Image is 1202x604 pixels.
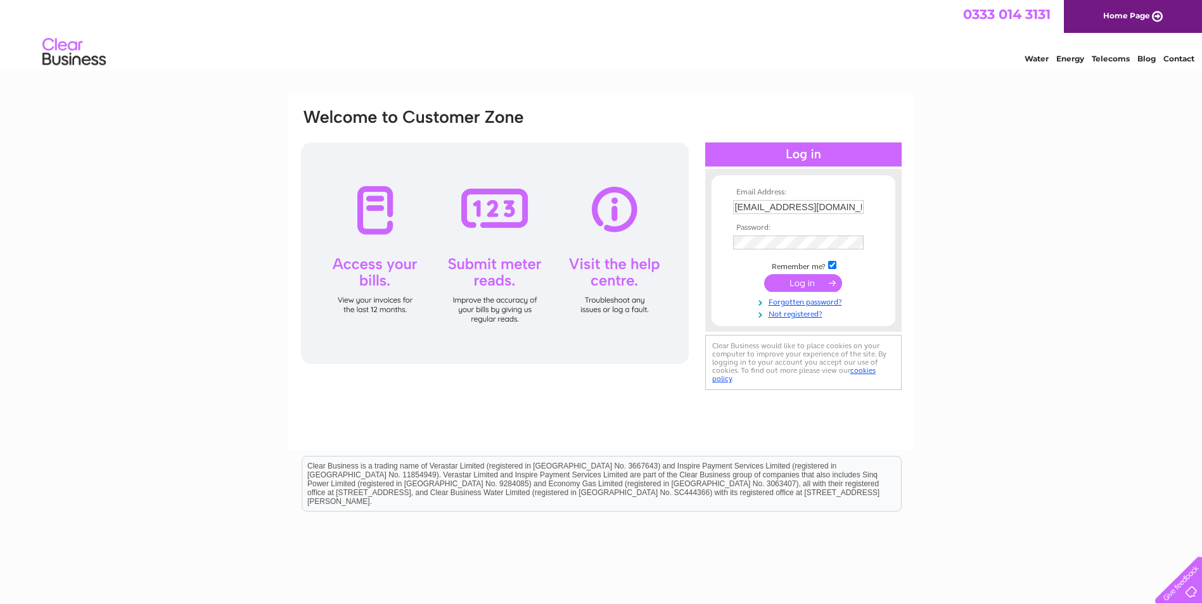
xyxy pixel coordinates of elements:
[733,295,877,307] a: Forgotten password?
[302,7,901,61] div: Clear Business is a trading name of Verastar Limited (registered in [GEOGRAPHIC_DATA] No. 3667643...
[1137,54,1156,63] a: Blog
[730,223,877,232] th: Password:
[733,307,877,319] a: Not registered?
[1025,54,1049,63] a: Water
[730,188,877,197] th: Email Address:
[705,335,902,390] div: Clear Business would like to place cookies on your computer to improve your experience of the sit...
[1092,54,1130,63] a: Telecoms
[963,6,1051,22] a: 0333 014 3131
[764,274,842,292] input: Submit
[1056,54,1084,63] a: Energy
[730,259,877,272] td: Remember me?
[42,33,106,72] img: logo.png
[712,366,876,383] a: cookies policy
[1163,54,1194,63] a: Contact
